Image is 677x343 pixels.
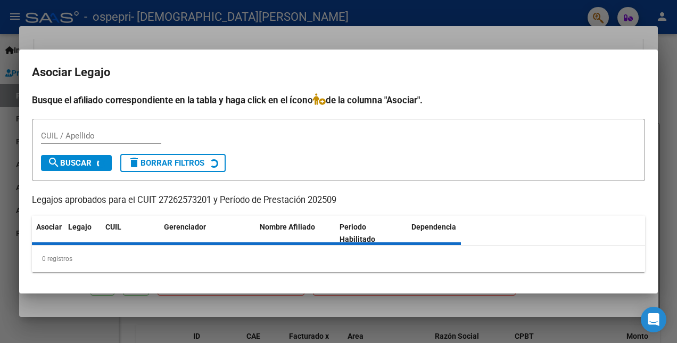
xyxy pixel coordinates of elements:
[32,194,645,207] p: Legajos aprobados para el CUIT 27262573201 y Período de Prestación 202509
[41,155,112,171] button: Buscar
[47,156,60,169] mat-icon: search
[411,223,456,231] span: Dependencia
[340,223,375,243] span: Periodo Habilitado
[160,216,255,251] datatable-header-cell: Gerenciador
[105,223,121,231] span: CUIL
[32,216,64,251] datatable-header-cell: Asociar
[101,216,160,251] datatable-header-cell: CUIL
[128,158,204,168] span: Borrar Filtros
[68,223,92,231] span: Legajo
[36,223,62,231] span: Asociar
[32,62,645,83] h2: Asociar Legajo
[407,216,487,251] datatable-header-cell: Dependencia
[47,158,92,168] span: Buscar
[64,216,101,251] datatable-header-cell: Legajo
[255,216,335,251] datatable-header-cell: Nombre Afiliado
[335,216,407,251] datatable-header-cell: Periodo Habilitado
[260,223,315,231] span: Nombre Afiliado
[641,307,666,332] div: Open Intercom Messenger
[32,246,645,272] div: 0 registros
[128,156,141,169] mat-icon: delete
[120,154,226,172] button: Borrar Filtros
[164,223,206,231] span: Gerenciador
[32,93,645,107] h4: Busque el afiliado correspondiente en la tabla y haga click en el ícono de la columna "Asociar".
